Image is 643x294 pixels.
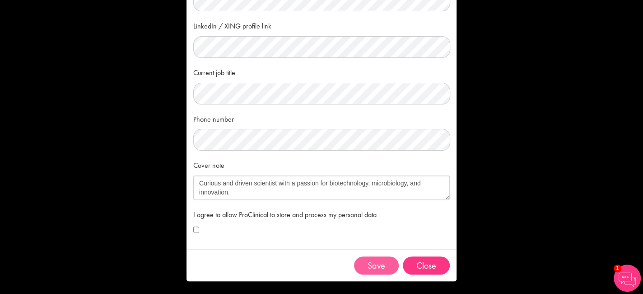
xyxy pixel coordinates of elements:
textarea: Curious and driven scientist with a passion for biotechnology, microbiology, and innovation. I ho... [193,175,450,200]
label: I agree to allow ProClinical to store and process my personal data [193,207,377,220]
label: Cover note [193,157,224,171]
button: Close [403,256,450,275]
img: Chatbot [614,265,641,292]
button: Save [354,256,399,275]
span: 1 [614,265,621,272]
label: Current job title [193,65,235,78]
label: Phone number [193,111,234,125]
